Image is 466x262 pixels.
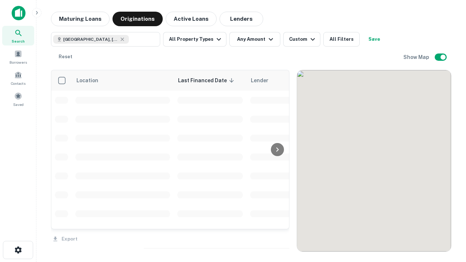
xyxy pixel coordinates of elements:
button: Save your search to get updates of matches that match your search criteria. [363,32,386,47]
span: Last Financed Date [178,76,236,85]
th: Last Financed Date [174,70,246,91]
span: Location [76,76,108,85]
div: Custom [289,35,317,44]
span: Lender [251,76,268,85]
span: Borrowers [9,59,27,65]
iframe: Chat Widget [430,180,466,215]
span: [GEOGRAPHIC_DATA], [GEOGRAPHIC_DATA] [63,36,118,43]
h6: Show Map [403,53,430,61]
button: Originations [112,12,163,26]
th: Lender [246,70,363,91]
div: 0 0 [297,70,451,251]
button: Reset [54,49,77,64]
button: All Filters [323,32,360,47]
button: All Property Types [163,32,226,47]
span: Saved [13,102,24,107]
a: Saved [2,89,34,109]
span: Contacts [11,80,25,86]
span: Search [12,38,25,44]
button: Maturing Loans [51,12,110,26]
a: Borrowers [2,47,34,67]
a: Contacts [2,68,34,88]
button: Any Amount [229,32,280,47]
a: Search [2,26,34,45]
button: Lenders [220,12,263,26]
button: Active Loans [166,12,217,26]
th: Location [72,70,174,91]
button: Custom [283,32,320,47]
img: capitalize-icon.png [12,6,25,20]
